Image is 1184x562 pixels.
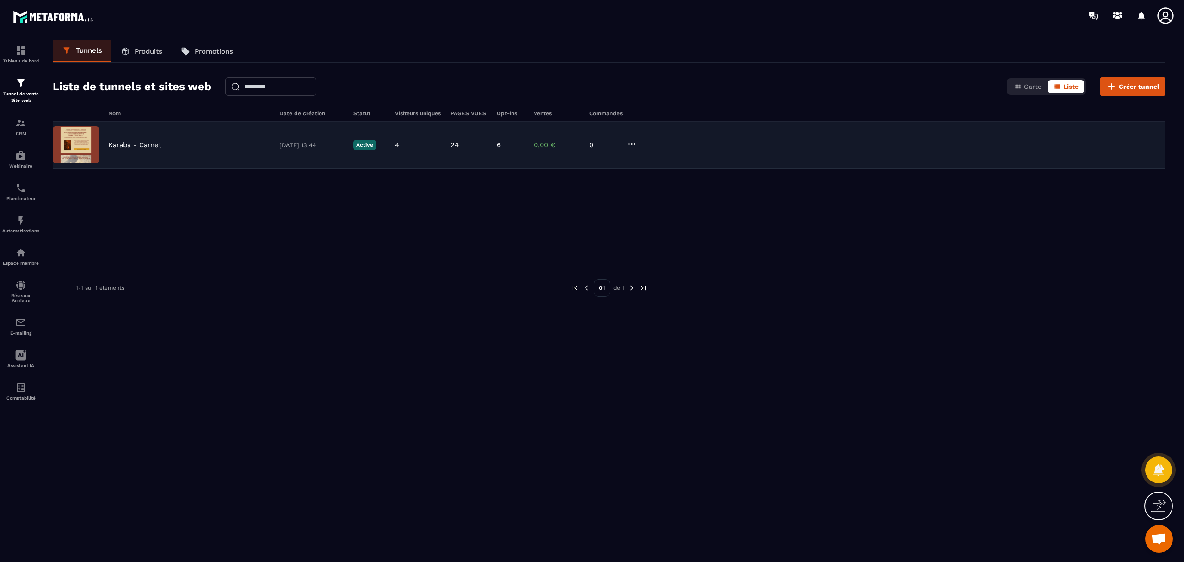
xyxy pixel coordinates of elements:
[2,293,39,303] p: Réseaux Sociaux
[108,141,161,149] p: Karaba - Carnet
[2,261,39,266] p: Espace membre
[1145,525,1173,553] div: Ouvrir le chat
[2,395,39,400] p: Comptabilité
[1009,80,1047,93] button: Carte
[2,240,39,273] a: automationsautomationsEspace membre
[15,77,26,88] img: formation
[195,47,233,56] p: Promotions
[2,273,39,310] a: social-networksocial-networkRéseaux Sociaux
[1024,83,1042,90] span: Carte
[2,196,39,201] p: Planificateur
[279,110,344,117] h6: Date de création
[111,40,172,62] a: Produits
[2,331,39,336] p: E-mailing
[1048,80,1084,93] button: Liste
[2,143,39,175] a: automationsautomationsWebinaire
[639,284,647,292] img: next
[15,247,26,258] img: automations
[2,363,39,368] p: Assistant IA
[15,317,26,328] img: email
[589,110,623,117] h6: Commandes
[172,40,242,62] a: Promotions
[395,141,399,149] p: 4
[2,111,39,143] a: formationformationCRM
[15,215,26,226] img: automations
[53,126,99,163] img: image
[613,284,624,292] p: de 1
[2,91,39,104] p: Tunnel de vente Site web
[1119,82,1159,91] span: Créer tunnel
[15,45,26,56] img: formation
[395,110,441,117] h6: Visiteurs uniques
[2,175,39,208] a: schedulerschedulerPlanificateur
[15,150,26,161] img: automations
[497,110,524,117] h6: Opt-ins
[13,8,96,25] img: logo
[571,284,579,292] img: prev
[582,284,591,292] img: prev
[2,163,39,169] p: Webinaire
[135,47,162,56] p: Produits
[534,141,580,149] p: 0,00 €
[2,208,39,240] a: automationsautomationsAutomatisations
[108,110,270,117] h6: Nom
[2,58,39,63] p: Tableau de bord
[497,141,501,149] p: 6
[15,182,26,194] img: scheduler
[2,70,39,111] a: formationformationTunnel de vente Site web
[76,285,124,291] p: 1-1 sur 1 éléments
[1063,83,1079,90] span: Liste
[53,40,111,62] a: Tunnels
[2,310,39,343] a: emailemailE-mailing
[628,284,636,292] img: next
[15,280,26,291] img: social-network
[450,110,487,117] h6: PAGES VUES
[2,343,39,375] a: Assistant IA
[15,382,26,393] img: accountant
[2,228,39,233] p: Automatisations
[353,110,386,117] h6: Statut
[2,131,39,136] p: CRM
[15,118,26,129] img: formation
[594,279,610,297] p: 01
[76,46,102,55] p: Tunnels
[450,141,459,149] p: 24
[53,77,211,96] h2: Liste de tunnels et sites web
[279,142,344,149] p: [DATE] 13:44
[2,38,39,70] a: formationformationTableau de bord
[2,375,39,407] a: accountantaccountantComptabilité
[353,140,376,150] p: Active
[1100,77,1165,96] button: Créer tunnel
[534,110,580,117] h6: Ventes
[589,141,617,149] p: 0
